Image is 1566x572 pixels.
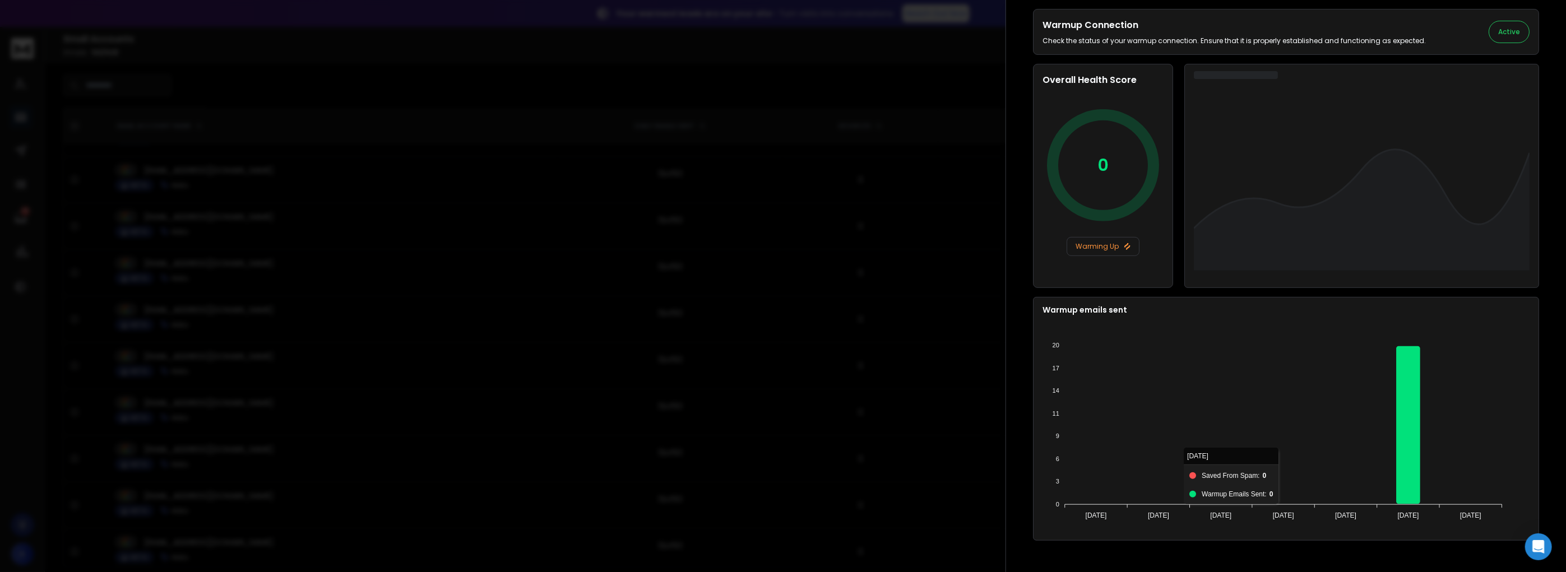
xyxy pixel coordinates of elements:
tspan: 17 [1053,365,1059,371]
tspan: [DATE] [1460,511,1481,519]
tspan: 3 [1056,478,1059,485]
h2: Warmup Connection [1043,18,1426,32]
p: 0 [1097,155,1109,175]
div: Open Intercom Messenger [1525,533,1552,560]
tspan: 20 [1053,342,1059,349]
tspan: 9 [1056,433,1059,440]
tspan: [DATE] [1273,511,1294,519]
p: Warming Up [1072,242,1134,251]
button: Active [1489,21,1530,43]
tspan: 14 [1053,388,1059,394]
tspan: [DATE] [1086,511,1107,519]
tspan: 11 [1053,410,1059,417]
tspan: [DATE] [1335,511,1356,519]
tspan: 6 [1056,455,1059,462]
tspan: 0 [1056,501,1059,508]
tspan: [DATE] [1210,511,1231,519]
p: Warmup emails sent [1043,304,1530,315]
h2: Overall Health Score [1043,73,1164,87]
p: Check the status of your warmup connection. Ensure that it is properly established and functionin... [1043,36,1426,45]
tspan: [DATE] [1398,511,1419,519]
tspan: [DATE] [1148,511,1169,519]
